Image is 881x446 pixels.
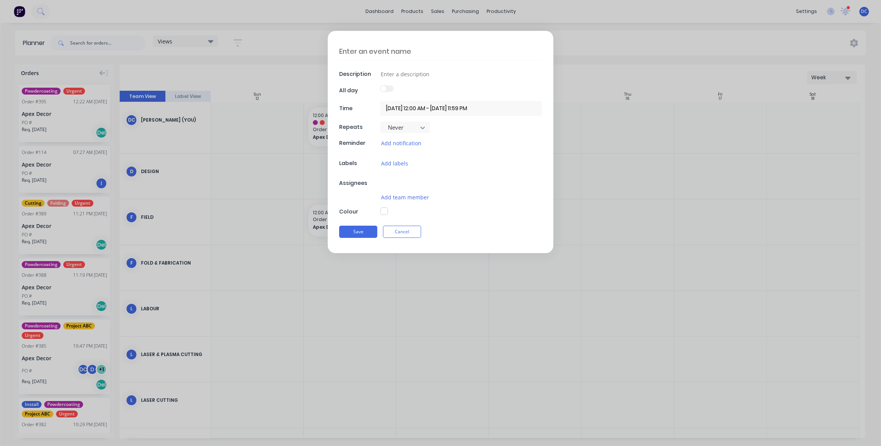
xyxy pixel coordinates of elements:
div: Labels [339,159,378,167]
button: Add labels [380,159,408,168]
button: Save [339,226,377,238]
div: Reminder [339,139,378,147]
div: Colour [339,208,378,216]
div: All day [339,87,378,95]
div: Time [339,104,378,112]
button: Add notification [380,139,421,148]
input: Enter a description [380,68,542,80]
div: Repeats [339,123,378,131]
div: Assignees [339,179,378,187]
button: Add team member [380,193,429,202]
button: Cancel [383,226,421,238]
div: Description [339,70,378,78]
